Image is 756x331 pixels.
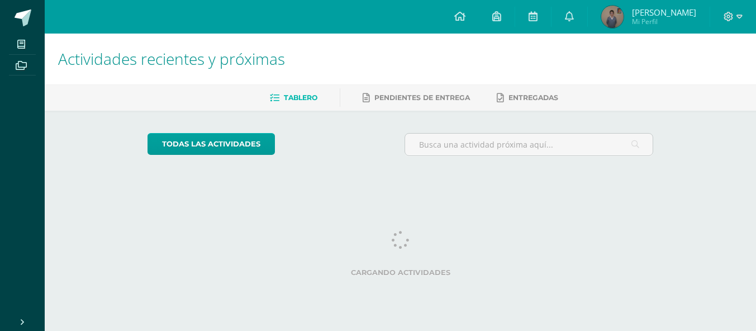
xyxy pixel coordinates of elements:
[508,93,558,102] span: Entregadas
[284,93,317,102] span: Tablero
[632,7,696,18] span: [PERSON_NAME]
[148,133,275,155] a: todas las Actividades
[363,89,470,107] a: Pendientes de entrega
[374,93,470,102] span: Pendientes de entrega
[148,268,653,277] label: Cargando actividades
[270,89,317,107] a: Tablero
[601,6,624,28] img: 098cafaf3700ca7f8303d9d5b338d3b5.png
[405,134,653,155] input: Busca una actividad próxima aquí...
[632,17,696,26] span: Mi Perfil
[58,48,285,69] span: Actividades recientes y próximas
[497,89,558,107] a: Entregadas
